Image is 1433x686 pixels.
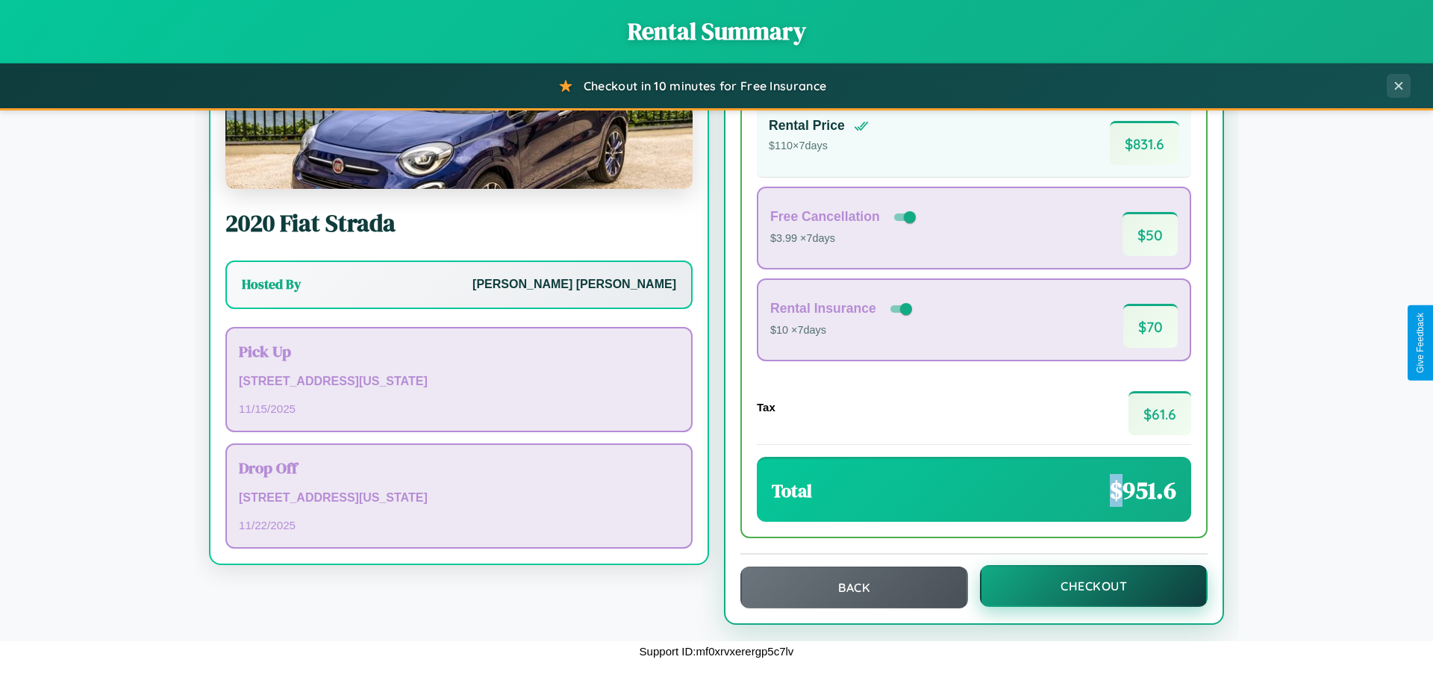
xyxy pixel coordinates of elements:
h3: Hosted By [242,275,301,293]
p: [PERSON_NAME] [PERSON_NAME] [472,274,676,296]
p: 11 / 22 / 2025 [239,515,679,535]
h3: Drop Off [239,457,679,478]
button: Checkout [980,565,1208,607]
p: $ 110 × 7 days [769,137,869,156]
span: $ 61.6 [1128,391,1191,435]
button: Back [740,567,968,608]
h4: Rental Price [769,118,845,134]
h2: 2020 Fiat Strada [225,207,693,240]
p: 11 / 15 / 2025 [239,399,679,419]
span: $ 70 [1123,304,1178,348]
h3: Total [772,478,812,503]
p: Support ID: mf0xrvxerergp5c7lv [640,641,794,661]
p: $3.99 × 7 days [770,229,919,249]
p: [STREET_ADDRESS][US_STATE] [239,371,679,393]
h1: Rental Summary [15,15,1418,48]
h4: Free Cancellation [770,209,880,225]
p: [STREET_ADDRESS][US_STATE] [239,487,679,509]
span: $ 951.6 [1110,474,1176,507]
h4: Rental Insurance [770,301,876,317]
img: Fiat Strada [225,40,693,189]
div: Give Feedback [1415,313,1426,373]
span: $ 831.6 [1110,121,1179,165]
span: Checkout in 10 minutes for Free Insurance [584,78,826,93]
p: $10 × 7 days [770,321,915,340]
h4: Tax [757,401,775,414]
h3: Pick Up [239,340,679,362]
span: $ 50 [1123,212,1178,256]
